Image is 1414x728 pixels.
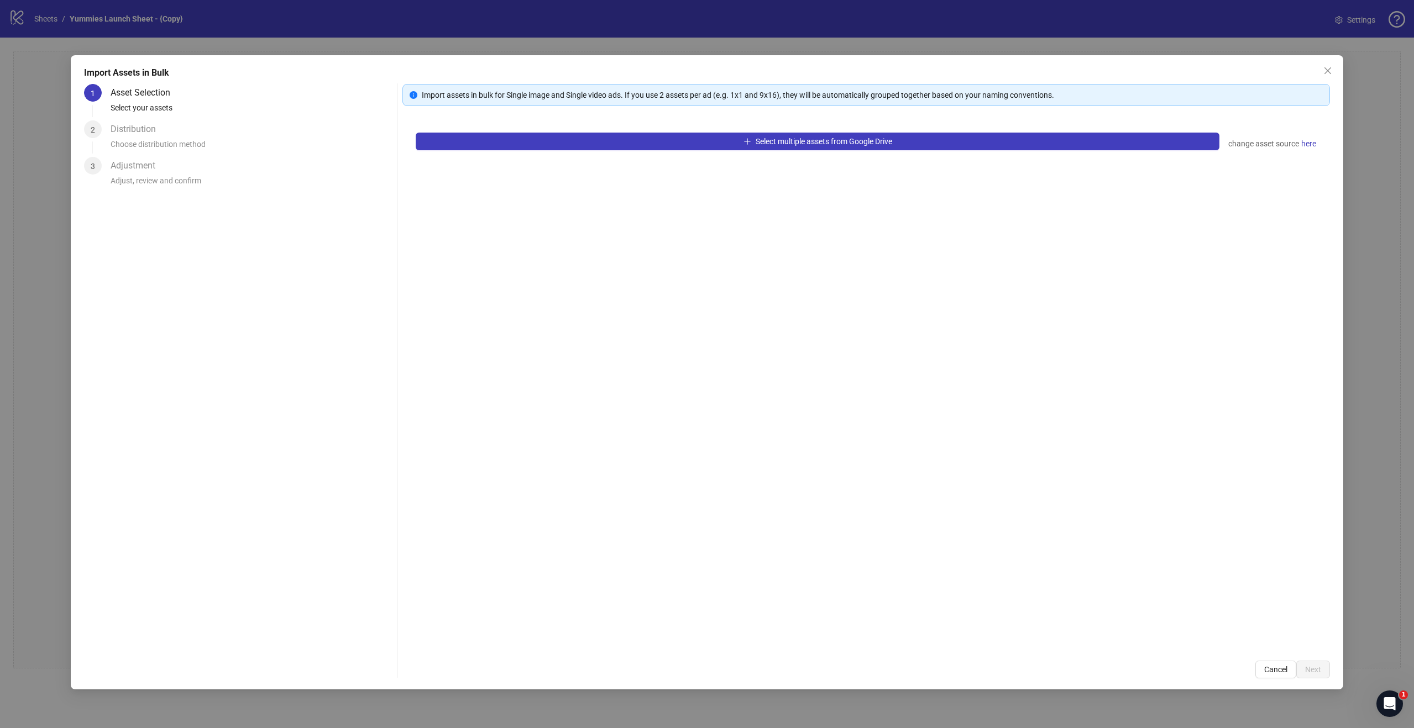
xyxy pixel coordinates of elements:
div: Import Assets in Bulk [84,66,1330,80]
button: Close [1319,62,1337,80]
div: Asset Selection [111,84,179,102]
button: Next [1296,661,1330,678]
span: 1 [1399,690,1408,699]
div: Import assets in bulk for Single image and Single video ads. If you use 2 assets per ad (e.g. 1x1... [422,89,1323,101]
span: 3 [91,162,95,171]
span: 1 [91,89,95,98]
div: change asset source [1228,137,1317,150]
button: Cancel [1255,661,1296,678]
span: close [1323,66,1332,75]
span: info-circle [410,91,417,99]
div: Choose distribution method [111,138,393,157]
span: 2 [91,125,95,134]
button: Select multiple assets from Google Drive [416,133,1219,150]
span: here [1301,138,1316,150]
div: Adjust, review and confirm [111,175,393,193]
div: Distribution [111,120,165,138]
div: Select your assets [111,102,393,120]
div: Adjustment [111,157,164,175]
a: here [1301,137,1317,150]
span: Select multiple assets from Google Drive [756,137,892,146]
span: plus [743,138,751,145]
span: Cancel [1264,665,1287,674]
iframe: Intercom live chat [1376,690,1403,717]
